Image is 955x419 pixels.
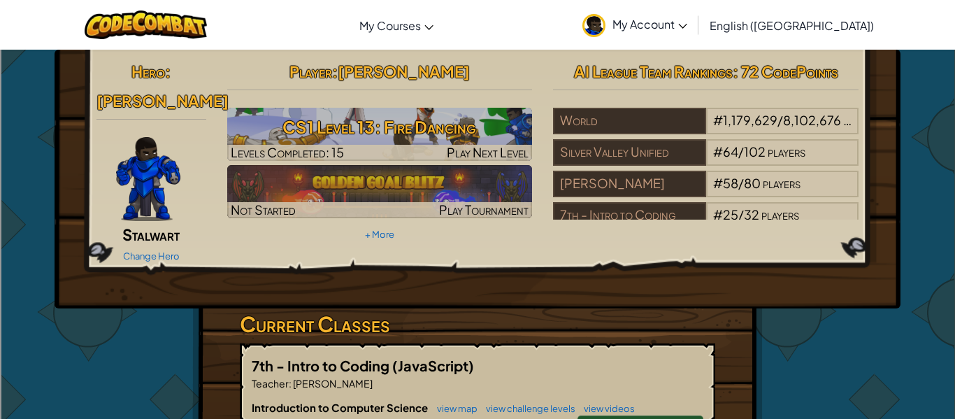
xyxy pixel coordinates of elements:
[227,108,533,161] a: Play Next Level
[703,6,881,44] a: English ([GEOGRAPHIC_DATA])
[85,10,207,39] img: CodeCombat logo
[612,17,687,31] span: My Account
[352,6,440,44] a: My Courses
[710,18,874,33] span: English ([GEOGRAPHIC_DATA])
[227,111,533,143] h3: CS1 Level 13: Fire Dancing
[582,14,605,37] img: avatar
[359,18,421,33] span: My Courses
[575,3,694,47] a: My Account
